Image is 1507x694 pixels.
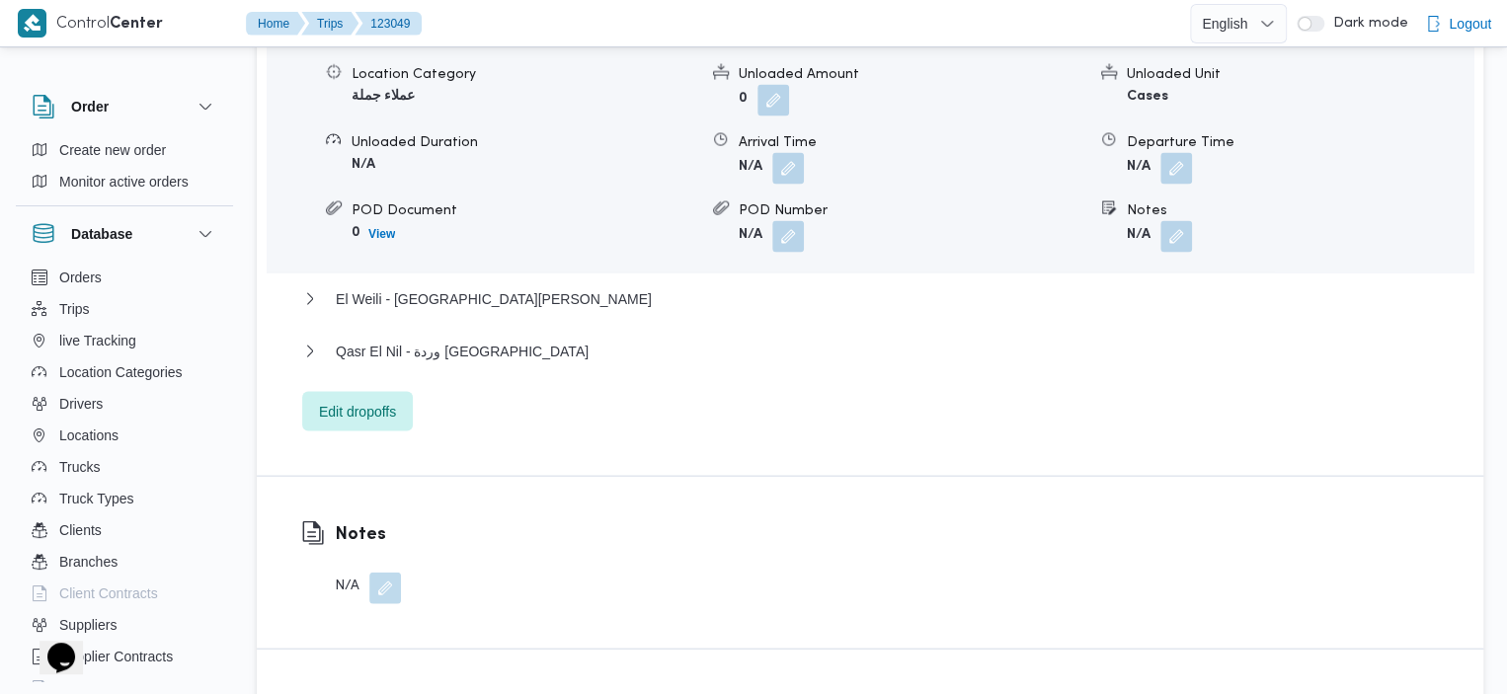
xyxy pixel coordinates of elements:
[335,573,401,604] div: N/A
[59,360,183,384] span: Location Categories
[24,641,225,672] button: Supplier Contracts
[59,138,166,162] span: Create new order
[20,615,83,674] iframe: chat widget
[352,64,697,85] div: Location Category
[24,293,225,325] button: Trips
[360,222,403,246] button: View
[302,340,1439,363] button: Qasr El Nil - وردة [GEOGRAPHIC_DATA]
[368,227,395,241] b: View
[739,200,1084,221] div: POD Number
[59,645,173,668] span: Supplier Contracts
[352,158,375,171] b: N/A
[739,132,1084,153] div: Arrival Time
[59,297,90,321] span: Trips
[16,134,233,205] div: Order
[59,455,100,479] span: Trucks
[24,134,225,166] button: Create new order
[24,609,225,641] button: Suppliers
[1127,161,1150,174] b: N/A
[24,262,225,293] button: Orders
[1324,16,1407,32] span: Dark mode
[59,424,119,447] span: Locations
[24,388,225,420] button: Drivers
[24,420,225,451] button: Locations
[16,262,233,689] div: Database
[71,222,132,246] h3: Database
[739,93,748,106] b: 0
[32,95,217,118] button: Order
[335,521,401,548] h3: Notes
[32,222,217,246] button: Database
[336,287,652,311] span: El Weili - [GEOGRAPHIC_DATA][PERSON_NAME]
[319,400,396,424] span: Edit dropoffs
[1127,200,1472,221] div: Notes
[352,226,360,239] b: 0
[1449,12,1491,36] span: Logout
[352,132,697,153] div: Unloaded Duration
[302,287,1439,311] button: El Weili - [GEOGRAPHIC_DATA][PERSON_NAME]
[59,487,133,510] span: Truck Types
[18,9,46,38] img: X8yXhbKr1z7QwAAAABJRU5ErkJggg==
[24,578,225,609] button: Client Contracts
[302,392,413,431] button: Edit dropoffs
[59,392,103,416] span: Drivers
[1127,90,1168,103] b: Cases
[59,518,102,542] span: Clients
[71,95,109,118] h3: Order
[24,514,225,546] button: Clients
[59,266,102,289] span: Orders
[24,166,225,197] button: Monitor active orders
[59,170,189,193] span: Monitor active orders
[24,451,225,483] button: Trucks
[1417,4,1499,43] button: Logout
[1127,64,1472,85] div: Unloaded Unit
[739,161,762,174] b: N/A
[59,581,158,605] span: Client Contracts
[24,546,225,578] button: Branches
[1127,132,1472,153] div: Departure Time
[24,325,225,356] button: live Tracking
[246,12,305,36] button: Home
[336,340,589,363] span: Qasr El Nil - وردة [GEOGRAPHIC_DATA]
[1127,229,1150,242] b: N/A
[59,329,136,352] span: live Tracking
[24,483,225,514] button: Truck Types
[110,17,163,32] b: Center
[59,550,118,574] span: Branches
[301,12,358,36] button: Trips
[59,613,117,637] span: Suppliers
[267,44,1473,272] div: قسم الدقي - مكتب إلى
[352,90,415,103] b: عملاء جملة
[355,12,422,36] button: 123049
[739,229,762,242] b: N/A
[24,356,225,388] button: Location Categories
[739,64,1084,85] div: Unloaded Amount
[352,200,697,221] div: POD Document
